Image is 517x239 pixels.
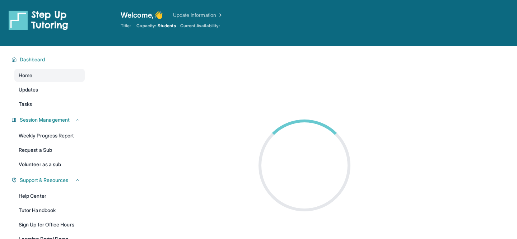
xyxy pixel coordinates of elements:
[180,23,220,29] span: Current Availability:
[14,69,85,82] a: Home
[158,23,176,29] span: Students
[136,23,156,29] span: Capacity:
[20,56,45,63] span: Dashboard
[14,129,85,142] a: Weekly Progress Report
[14,144,85,156] a: Request a Sub
[14,218,85,231] a: Sign Up for Office Hours
[20,177,68,184] span: Support & Resources
[14,98,85,111] a: Tasks
[20,116,70,123] span: Session Management
[121,23,131,29] span: Title:
[14,158,85,171] a: Volunteer as a sub
[121,10,163,20] span: Welcome, 👋
[17,116,80,123] button: Session Management
[14,189,85,202] a: Help Center
[19,86,38,93] span: Updates
[9,10,68,30] img: logo
[14,204,85,217] a: Tutor Handbook
[14,83,85,96] a: Updates
[17,177,80,184] button: Support & Resources
[216,11,223,19] img: Chevron Right
[173,11,223,19] a: Update Information
[19,72,32,79] span: Home
[19,100,32,108] span: Tasks
[17,56,80,63] button: Dashboard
